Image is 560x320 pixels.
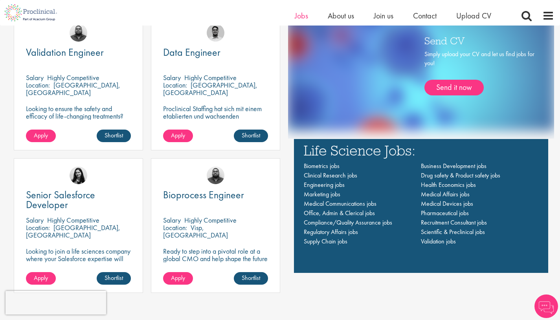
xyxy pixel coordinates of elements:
[304,162,340,170] a: Biometrics jobs
[424,80,484,95] a: Send it now
[304,228,358,236] a: Regulatory Affairs jobs
[304,237,347,245] a: Supply Chain jobs
[163,105,268,150] p: Proclinical Staffing hat sich mit einem etablierten und wachsenden Schweizer IT-Dienstleister zus...
[26,247,131,285] p: Looking to join a life sciences company where your Salesforce expertise will accelerate breakthro...
[163,73,181,82] span: Salary
[163,272,193,285] a: Apply
[304,199,376,208] a: Medical Communications jobs
[26,105,131,150] p: Looking to ensure the safety and efficacy of life-changing treatments? Step into a key role with ...
[328,11,354,21] a: About us
[234,130,268,142] a: Shortlist
[26,130,56,142] a: Apply
[70,24,87,42] img: Ashley Bennett
[421,218,487,227] a: Recruitment Consultant jobs
[34,274,48,282] span: Apply
[421,190,470,198] a: Medical Affairs jobs
[163,190,268,200] a: Bioprocess Engineer
[184,216,237,225] p: Highly Competitive
[374,11,393,21] a: Join us
[171,131,185,139] span: Apply
[421,209,469,217] a: Pharmaceutical jobs
[70,166,87,184] img: Indre Stankeviciute
[97,272,131,285] a: Shortlist
[26,80,50,90] span: Location:
[163,130,193,142] a: Apply
[6,291,106,315] iframe: reCAPTCHA
[26,80,120,97] p: [GEOGRAPHIC_DATA], [GEOGRAPHIC_DATA]
[421,199,473,208] a: Medical Devices jobs
[47,216,99,225] p: Highly Competitive
[207,166,224,184] img: Ashley Bennett
[234,272,268,285] a: Shortlist
[413,11,437,21] a: Contact
[163,188,244,201] span: Bioprocess Engineer
[421,171,500,179] a: Drug safety & Product safety jobs
[26,272,56,285] a: Apply
[26,46,104,59] span: Validation Engineer
[163,80,257,97] p: [GEOGRAPHIC_DATA], [GEOGRAPHIC_DATA]
[304,218,392,227] a: Compliance/Quality Assurance jobs
[304,161,539,246] nav: Main navigation
[47,73,99,82] p: Highly Competitive
[207,24,224,42] img: Timothy Deschamps
[34,131,48,139] span: Apply
[534,294,558,318] img: Chatbot
[421,228,485,236] a: Scientific & Preclinical jobs
[163,223,228,240] p: Visp, [GEOGRAPHIC_DATA]
[163,223,187,232] span: Location:
[26,190,131,210] a: Senior Salesforce Developer
[456,11,491,21] a: Upload CV
[26,73,44,82] span: Salary
[26,223,120,240] p: [GEOGRAPHIC_DATA], [GEOGRAPHIC_DATA]
[304,190,340,198] a: Marketing jobs
[424,35,534,46] h3: Send CV
[421,162,487,170] span: Business Development jobs
[26,223,50,232] span: Location:
[184,73,237,82] p: Highly Competitive
[163,247,268,270] p: Ready to step into a pivotal role at a global CMO and help shape the future of healthcare manufac...
[304,143,539,157] h3: Life Science Jobs:
[295,11,308,21] a: Jobs
[163,80,187,90] span: Location:
[171,274,185,282] span: Apply
[424,50,534,95] div: Simply upload your CV and let us find jobs for you!
[304,171,357,179] a: Clinical Research jobs
[97,130,131,142] a: Shortlist
[163,48,268,57] a: Data Engineer
[163,46,220,59] span: Data Engineer
[26,188,95,211] span: Senior Salesforce Developer
[26,216,44,225] span: Salary
[304,181,345,189] a: Engineering jobs
[304,209,375,217] a: Office, Admin & Clerical jobs
[421,181,476,189] a: Health Economics jobs
[163,216,181,225] span: Salary
[26,48,131,57] a: Validation Engineer
[421,237,456,245] a: Validation jobs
